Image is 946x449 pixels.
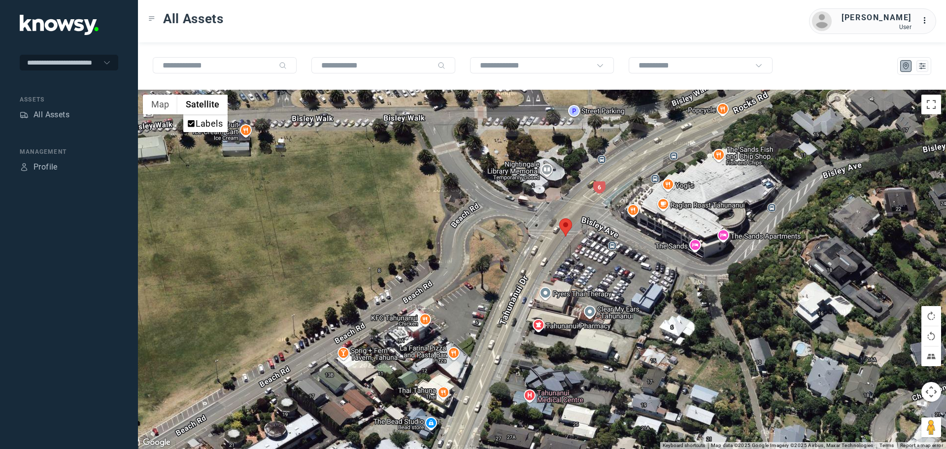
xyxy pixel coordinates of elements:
button: Tilt map [921,346,941,366]
span: All Assets [163,10,224,28]
div: : [921,15,933,27]
div: Map [902,62,911,70]
button: Drag Pegman onto the map to open Street View [921,417,941,437]
div: List [918,62,927,70]
div: Profile [20,163,29,172]
button: Rotate map clockwise [921,306,941,326]
tspan: ... [922,17,932,24]
button: Rotate map counterclockwise [921,326,941,346]
button: Show street map [143,95,177,114]
button: Keyboard shortcuts [663,442,705,449]
div: User [842,24,912,31]
div: [PERSON_NAME] [842,12,912,24]
div: Assets [20,95,118,104]
button: Map camera controls [921,382,941,402]
img: avatar.png [812,11,832,31]
div: Profile [34,161,58,173]
button: Toggle fullscreen view [921,95,941,114]
li: Labels [184,115,227,131]
img: Application Logo [20,15,99,35]
a: ProfileProfile [20,161,58,173]
ul: Show satellite imagery [183,114,228,132]
div: All Assets [34,109,69,121]
a: Open this area in Google Maps (opens a new window) [140,436,173,449]
a: Report a map error [900,443,943,448]
div: : [921,15,933,28]
div: Management [20,147,118,156]
div: Assets [20,110,29,119]
div: Toggle Menu [148,15,155,22]
div: Search [438,62,445,69]
a: AssetsAll Assets [20,109,69,121]
label: Labels [196,118,223,129]
span: Map data ©2025 Google Imagery ©2025 Airbus, Maxar Technologies [711,443,874,448]
img: Google [140,436,173,449]
div: Search [279,62,287,69]
a: Terms [879,443,894,448]
button: Show satellite imagery [177,95,228,114]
